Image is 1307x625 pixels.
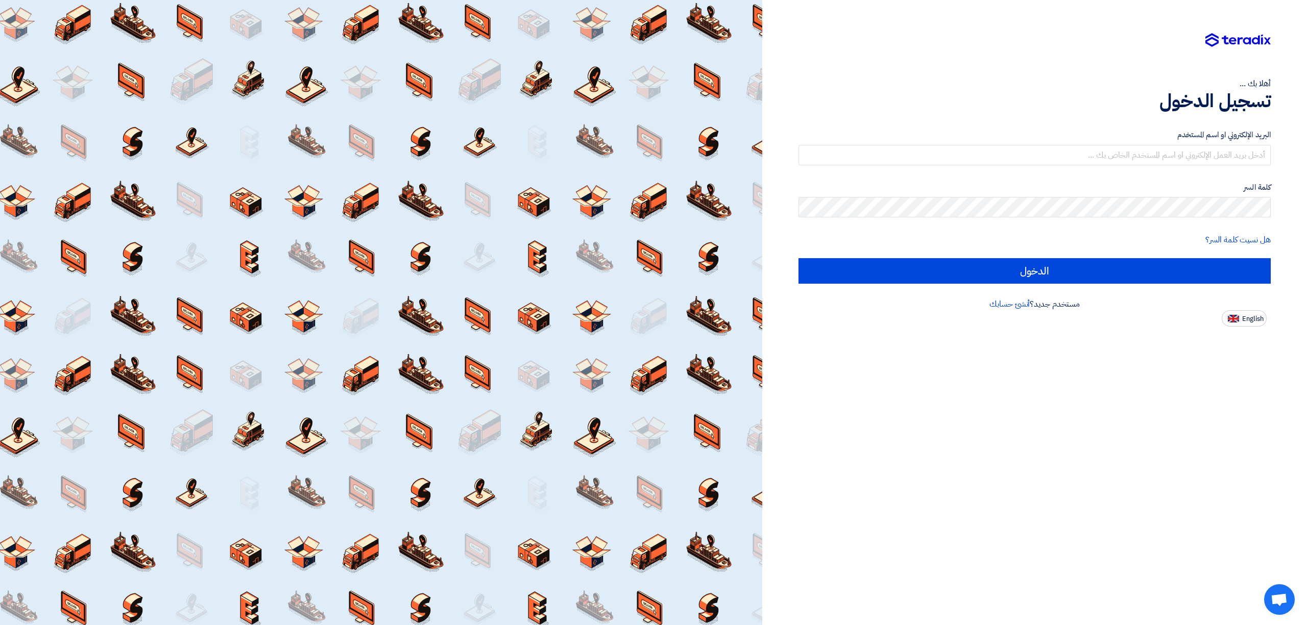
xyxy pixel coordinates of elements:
label: البريد الإلكتروني او اسم المستخدم [798,129,1271,141]
div: Open chat [1264,584,1295,615]
a: أنشئ حسابك [989,298,1030,310]
span: English [1242,315,1264,322]
img: en-US.png [1228,315,1239,322]
input: الدخول [798,258,1271,284]
h1: تسجيل الدخول [798,90,1271,112]
button: English [1222,310,1267,327]
a: هل نسيت كلمة السر؟ [1205,234,1271,246]
div: أهلا بك ... [798,78,1271,90]
div: مستخدم جديد؟ [798,298,1271,310]
img: Teradix logo [1205,33,1271,47]
label: كلمة السر [798,182,1271,193]
input: أدخل بريد العمل الإلكتروني او اسم المستخدم الخاص بك ... [798,145,1271,165]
